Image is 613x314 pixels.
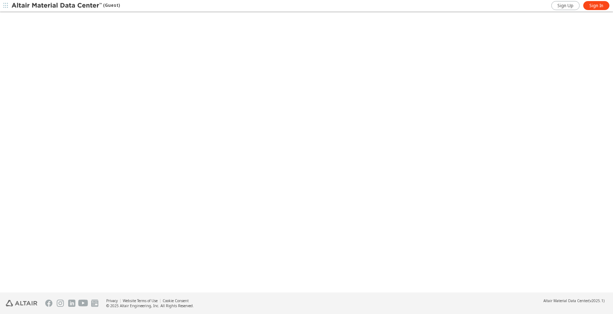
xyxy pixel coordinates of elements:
span: Sign In [589,3,603,9]
span: Sign Up [557,3,574,9]
a: Sign Up [551,1,580,10]
img: Altair Engineering [6,300,37,306]
span: Altair Material Data Center [543,298,589,303]
div: © 2025 Altair Engineering, Inc. All Rights Reserved. [106,303,194,308]
a: Privacy [106,298,118,303]
div: (v2025.1) [543,298,604,303]
a: Sign In [583,1,609,10]
a: Cookie Consent [163,298,189,303]
div: (Guest) [11,2,120,9]
a: Website Terms of Use [123,298,158,303]
img: Altair Material Data Center [11,2,103,9]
